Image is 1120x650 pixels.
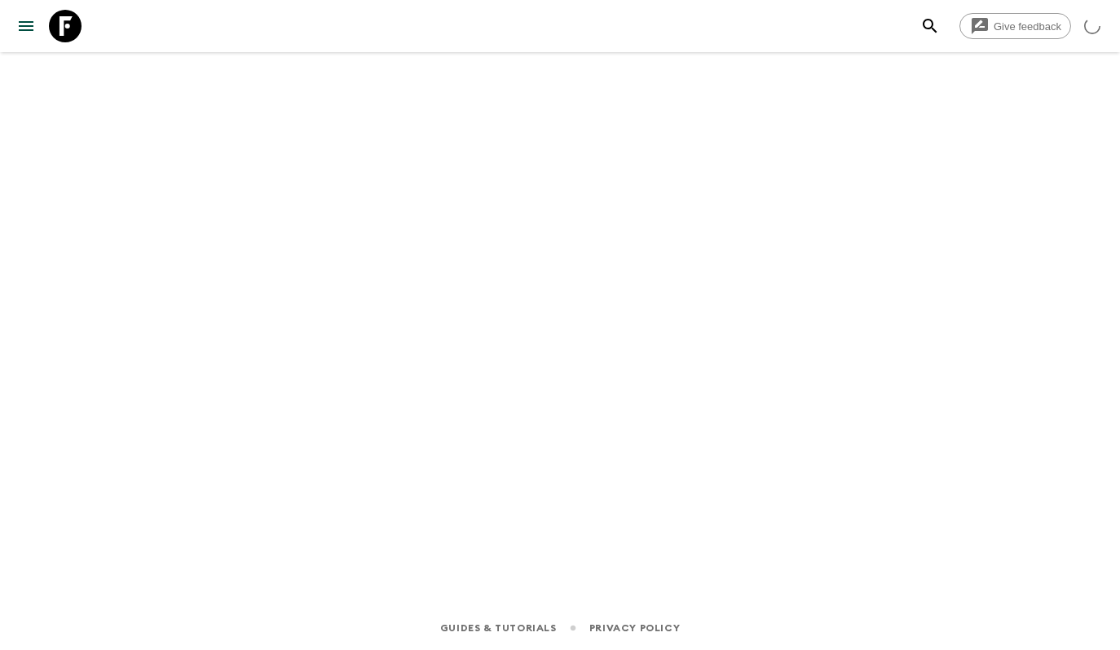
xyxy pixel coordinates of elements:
button: menu [10,10,42,42]
a: Give feedback [959,13,1071,39]
a: Privacy Policy [589,619,680,637]
button: search adventures [914,10,946,42]
a: Guides & Tutorials [440,619,557,637]
span: Give feedback [985,20,1070,33]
